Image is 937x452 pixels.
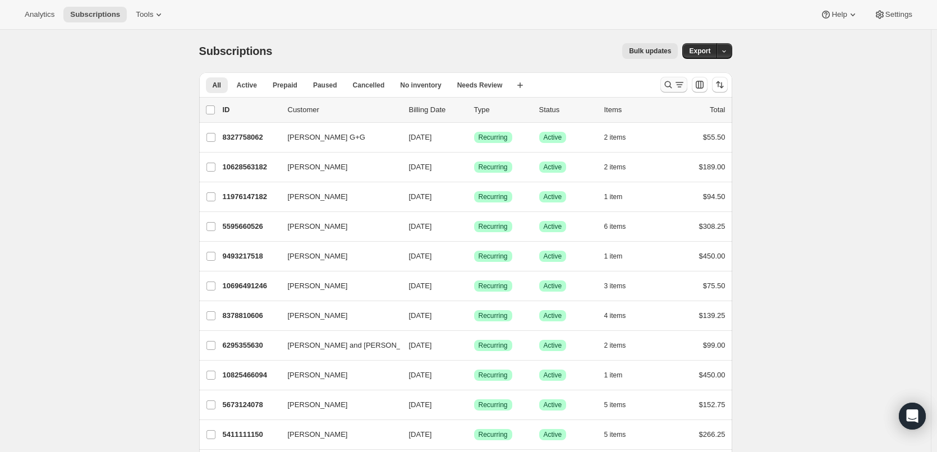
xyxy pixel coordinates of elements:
[409,341,432,349] span: [DATE]
[479,222,508,231] span: Recurring
[409,192,432,201] span: [DATE]
[814,7,865,22] button: Help
[832,10,847,19] span: Help
[474,104,530,116] div: Type
[544,133,562,142] span: Active
[63,7,127,22] button: Subscriptions
[604,222,626,231] span: 6 items
[544,252,562,261] span: Active
[281,336,393,354] button: [PERSON_NAME] and [PERSON_NAME]
[409,252,432,260] span: [DATE]
[682,43,717,59] button: Export
[409,133,432,141] span: [DATE]
[604,367,635,383] button: 1 item
[544,311,562,320] span: Active
[703,192,725,201] span: $94.50
[237,81,257,90] span: Active
[479,341,508,350] span: Recurring
[281,158,393,176] button: [PERSON_NAME]
[409,163,432,171] span: [DATE]
[479,192,508,201] span: Recurring
[703,282,725,290] span: $75.50
[288,340,424,351] span: [PERSON_NAME] and [PERSON_NAME]
[223,399,279,411] p: 5673124078
[629,47,671,56] span: Bulk updates
[604,252,623,261] span: 1 item
[400,81,441,90] span: No inventory
[223,310,279,321] p: 8378810606
[699,311,725,320] span: $139.25
[479,252,508,261] span: Recurring
[699,222,725,230] span: $308.25
[479,371,508,380] span: Recurring
[604,311,626,320] span: 4 items
[511,77,529,93] button: Create new view
[604,133,626,142] span: 2 items
[223,221,279,232] p: 5595660526
[313,81,337,90] span: Paused
[223,427,725,442] div: 5411111150[PERSON_NAME][DATE]SuccessRecurringSuccessActive5 items$266.25
[604,130,639,145] button: 2 items
[273,81,297,90] span: Prepaid
[288,251,348,262] span: [PERSON_NAME]
[223,104,725,116] div: IDCustomerBilling DateTypeStatusItemsTotal
[288,104,400,116] p: Customer
[479,133,508,142] span: Recurring
[692,77,708,93] button: Customize table column order and visibility
[544,341,562,350] span: Active
[660,77,687,93] button: Search and filter results
[223,340,279,351] p: 6295355630
[604,308,639,324] button: 4 items
[281,188,393,206] button: [PERSON_NAME]
[288,132,365,143] span: [PERSON_NAME] G+G
[885,10,912,19] span: Settings
[223,397,725,413] div: 5673124078[PERSON_NAME][DATE]SuccessRecurringSuccessActive5 items$152.75
[25,10,54,19] span: Analytics
[223,280,279,292] p: 10696491246
[129,7,171,22] button: Tools
[288,399,348,411] span: [PERSON_NAME]
[479,400,508,409] span: Recurring
[281,277,393,295] button: [PERSON_NAME]
[223,370,279,381] p: 10825466094
[223,278,725,294] div: 10696491246[PERSON_NAME][DATE]SuccessRecurringSuccessActive3 items$75.50
[281,396,393,414] button: [PERSON_NAME]
[199,45,273,57] span: Subscriptions
[409,311,432,320] span: [DATE]
[223,308,725,324] div: 8378810606[PERSON_NAME][DATE]SuccessRecurringSuccessActive4 items$139.25
[409,282,432,290] span: [DATE]
[544,222,562,231] span: Active
[223,130,725,145] div: 8327758062[PERSON_NAME] G+G[DATE]SuccessRecurringSuccessActive2 items$55.50
[604,192,623,201] span: 1 item
[604,282,626,290] span: 3 items
[604,159,639,175] button: 2 items
[604,219,639,234] button: 6 items
[18,7,61,22] button: Analytics
[604,397,639,413] button: 5 items
[604,189,635,205] button: 1 item
[712,77,728,93] button: Sort the results
[409,430,432,439] span: [DATE]
[409,400,432,409] span: [DATE]
[281,366,393,384] button: [PERSON_NAME]
[604,427,639,442] button: 5 items
[70,10,120,19] span: Subscriptions
[604,430,626,439] span: 5 items
[288,280,348,292] span: [PERSON_NAME]
[409,104,465,116] p: Billing Date
[899,403,926,430] div: Open Intercom Messenger
[281,426,393,444] button: [PERSON_NAME]
[544,192,562,201] span: Active
[281,247,393,265] button: [PERSON_NAME]
[604,338,639,353] button: 2 items
[409,222,432,230] span: [DATE]
[479,163,508,172] span: Recurring
[604,278,639,294] button: 3 items
[604,400,626,409] span: 5 items
[544,282,562,290] span: Active
[544,163,562,172] span: Active
[544,371,562,380] span: Active
[604,104,660,116] div: Items
[409,371,432,379] span: [DATE]
[288,191,348,202] span: [PERSON_NAME]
